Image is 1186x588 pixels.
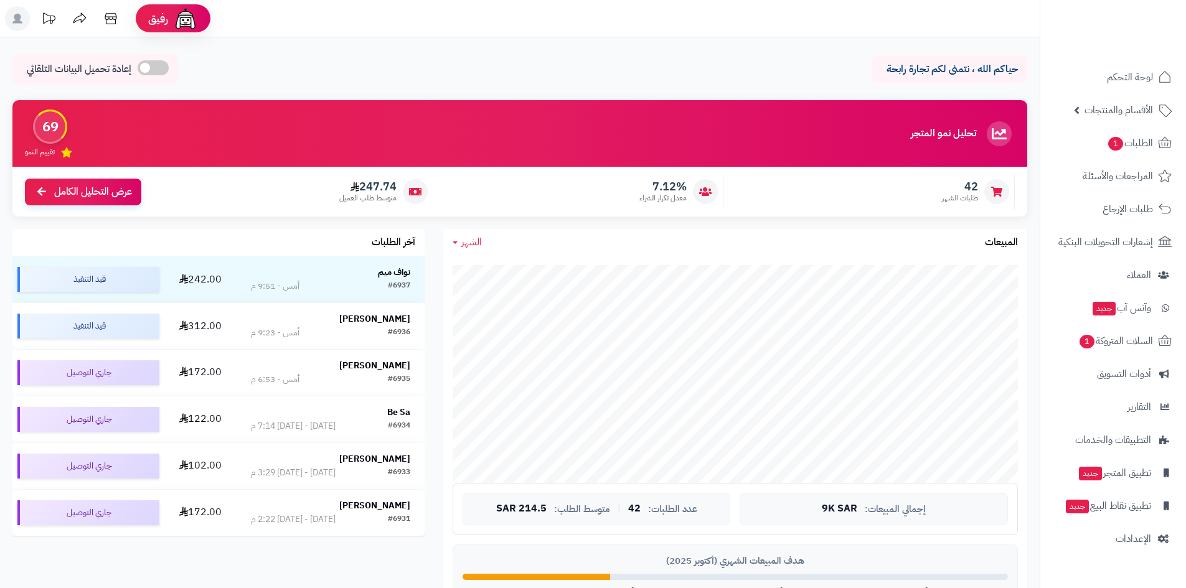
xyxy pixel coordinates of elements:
a: الشهر [453,235,482,250]
div: [DATE] - [DATE] 2:22 م [251,513,336,526]
span: متوسط الطلب: [554,504,610,515]
span: التطبيقات والخدمات [1075,431,1151,449]
div: أمس - 9:51 م [251,280,299,292]
span: لوحة التحكم [1107,68,1153,86]
strong: [PERSON_NAME] [339,312,410,325]
a: السلات المتروكة1 [1048,326,1179,356]
span: إعادة تحميل البيانات التلقائي [27,62,131,77]
div: #6933 [388,467,410,479]
h3: تحليل نمو المتجر [911,128,976,139]
a: العملاء [1048,260,1179,290]
h3: المبيعات [985,237,1018,248]
span: 214.5 SAR [496,503,547,515]
span: 42 [628,503,641,515]
td: 172.00 [164,350,237,396]
span: | [618,504,621,513]
td: 312.00 [164,303,237,349]
span: 247.74 [339,180,397,194]
div: [DATE] - [DATE] 7:14 م [251,420,336,432]
span: أدوات التسويق [1097,365,1151,383]
a: أدوات التسويق [1048,359,1179,389]
span: معدل تكرار الشراء [639,193,687,203]
a: إشعارات التحويلات البنكية [1048,227,1179,257]
span: تطبيق نقاط البيع [1065,497,1151,515]
span: وآتس آب [1091,299,1151,317]
td: 242.00 [164,256,237,302]
td: 122.00 [164,396,237,442]
span: عرض التحليل الكامل [54,185,132,199]
div: جاري التوصيل [17,500,159,525]
a: الطلبات1 [1048,128,1179,158]
img: logo-2.png [1101,30,1174,57]
span: تطبيق المتجر [1078,464,1151,482]
div: قيد التنفيذ [17,314,159,338]
a: الإعدادات [1048,524,1179,554]
div: #6931 [388,513,410,526]
span: المراجعات والأسئلة [1083,167,1153,185]
span: طلبات الإرجاع [1103,200,1153,218]
a: تطبيق المتجرجديد [1048,458,1179,488]
strong: [PERSON_NAME] [339,359,410,372]
span: الشهر [461,235,482,250]
span: جديد [1093,302,1116,315]
span: طلبات الشهر [942,193,978,203]
a: عرض التحليل الكامل [25,179,141,205]
div: أمس - 9:23 م [251,327,299,339]
a: التقارير [1048,392,1179,422]
span: 7.12% [639,180,687,194]
a: تحديثات المنصة [33,6,64,34]
strong: نواف ميم [378,266,410,279]
a: لوحة التحكم [1048,62,1179,92]
span: متوسط طلب العميل [339,193,397,203]
span: الأقسام والمنتجات [1085,101,1153,119]
div: جاري التوصيل [17,360,159,385]
div: #6934 [388,420,410,432]
a: طلبات الإرجاع [1048,194,1179,224]
div: #6936 [388,327,410,339]
strong: [PERSON_NAME] [339,499,410,512]
h3: آخر الطلبات [372,237,415,248]
span: 1 [1108,137,1123,151]
span: رفيق [148,11,168,26]
span: جديد [1066,500,1089,513]
div: جاري التوصيل [17,454,159,478]
a: المراجعات والأسئلة [1048,161,1179,191]
span: الطلبات [1107,134,1153,152]
div: أمس - 6:53 م [251,373,299,386]
a: تطبيق نقاط البيعجديد [1048,491,1179,521]
span: 42 [942,180,978,194]
span: 9K SAR [822,503,857,515]
span: عدد الطلبات: [648,504,697,515]
td: 102.00 [164,443,237,489]
p: حياكم الله ، نتمنى لكم تجارة رابحة [881,62,1018,77]
span: الإعدادات [1116,530,1151,548]
div: #6937 [388,280,410,292]
span: إشعارات التحويلات البنكية [1058,233,1153,251]
div: قيد التنفيذ [17,267,159,292]
div: هدف المبيعات الشهري (أكتوبر 2025) [463,554,1008,567]
strong: Be Sa [387,406,410,419]
span: السلات المتروكة [1078,332,1153,350]
span: 1 [1080,335,1094,348]
div: [DATE] - [DATE] 3:29 م [251,467,336,479]
div: #6935 [388,373,410,386]
span: جديد [1079,467,1102,480]
a: التطبيقات والخدمات [1048,425,1179,455]
span: التقارير [1127,398,1151,416]
span: العملاء [1127,266,1151,284]
td: 172.00 [164,490,237,536]
div: جاري التوصيل [17,407,159,432]
img: ai-face.png [173,6,198,31]
span: تقييم النمو [25,147,55,157]
a: وآتس آبجديد [1048,293,1179,323]
span: إجمالي المبيعات: [865,504,926,515]
strong: [PERSON_NAME] [339,452,410,465]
